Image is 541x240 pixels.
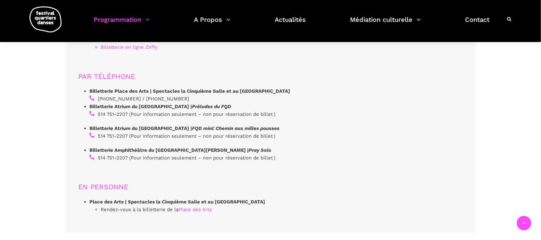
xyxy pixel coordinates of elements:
[89,199,265,205] strong: Place des Arts | Spectacles la Cinquième Salle et au [GEOGRAPHIC_DATA]
[89,88,290,94] strong: Billetterie Place des Arts | Spectacles la Cinquième Salle et au [GEOGRAPHIC_DATA]
[249,147,271,153] em: Pray Solo
[465,14,490,33] a: Contact
[275,14,306,33] a: Actualités
[89,124,290,140] li: 514 751-2207 (Pour information seulement – non pour réservation de billet )
[29,6,62,32] img: logo-fqd-med
[89,147,271,153] strong: Billetterie Amphithéâtre du [GEOGRAPHIC_DATA][PERSON_NAME] |
[101,44,158,50] a: Billetterie en ligne Zeffy
[89,104,231,109] strong: Billetterie Atrium du [GEOGRAPHIC_DATA] |
[350,14,421,33] a: Médiation culturelle
[192,125,279,131] em: FQD mini: Chemin aux milles pousses
[192,104,231,109] em: Préludes du FQD
[89,103,290,118] li: 514 751-2207 (Pour information seulement – non pour réservation de billet )
[78,73,135,81] span: PAR TÉLÉPHONE
[179,207,212,212] a: Place des Arts
[89,125,279,131] strong: Billetterie Atrium du [GEOGRAPHIC_DATA] |
[89,87,290,103] li: [PHONE_NUMBER] / [PHONE_NUMBER]
[94,14,150,33] a: Programmation
[78,183,128,191] span: EN PERSONNE
[101,206,290,213] li: Rendez-vous à la billetterie de la
[89,146,290,162] li: 514 751-2207 (Pour information seulement – non pour réservation de billet )
[194,14,230,33] a: A Propos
